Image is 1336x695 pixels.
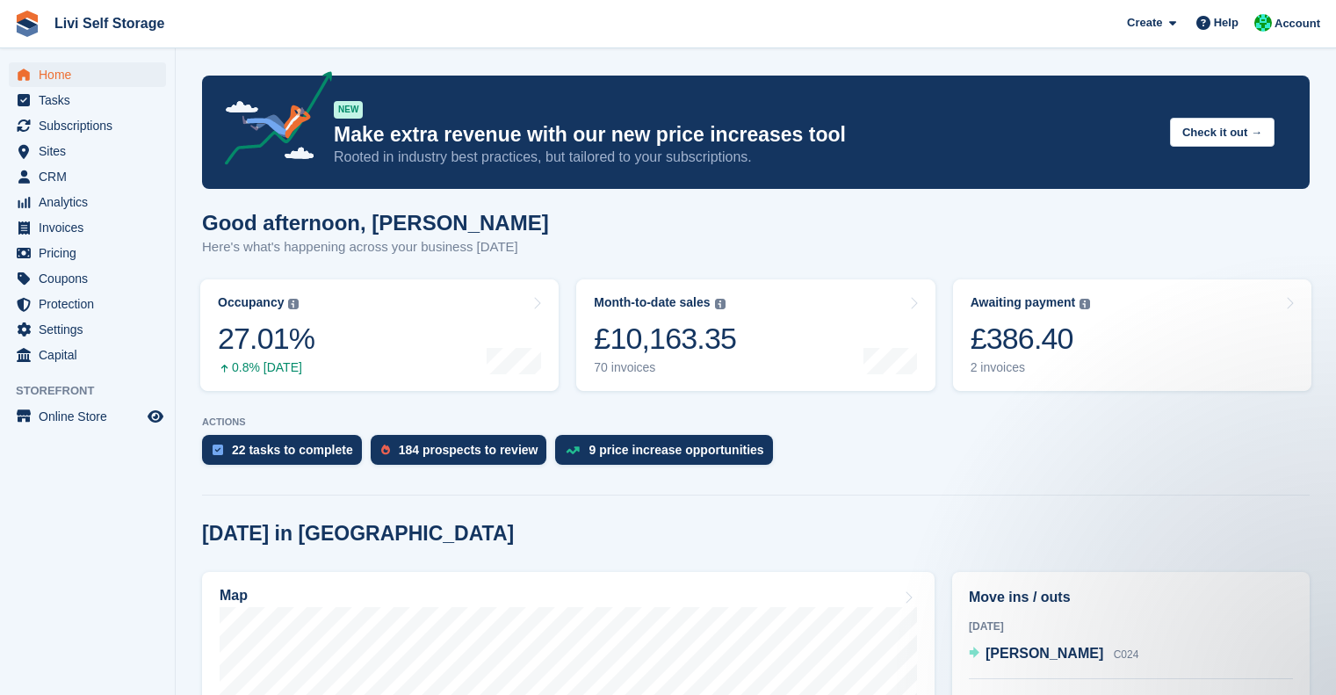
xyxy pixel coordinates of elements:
span: Analytics [39,190,144,214]
a: menu [9,190,166,214]
img: icon-info-grey-7440780725fd019a000dd9b08b2336e03edf1995a4989e88bcd33f0948082b44.svg [715,299,726,309]
span: C024 [1114,648,1139,661]
div: 9 price increase opportunities [589,443,763,457]
a: 184 prospects to review [371,435,556,474]
img: price-adjustments-announcement-icon-8257ccfd72463d97f412b2fc003d46551f7dbcb40ab6d574587a9cd5c0d94... [210,71,333,171]
span: CRM [39,164,144,189]
img: prospect-51fa495bee0391a8d652442698ab0144808aea92771e9ea1ae160a38d050c398.svg [381,445,390,455]
a: Occupancy 27.01% 0.8% [DATE] [200,279,559,391]
span: Sites [39,139,144,163]
div: [DATE] [969,619,1293,634]
div: 70 invoices [594,360,736,375]
img: stora-icon-8386f47178a22dfd0bd8f6a31ec36ba5ce8667c1dd55bd0f319d3a0aa187defe.svg [14,11,40,37]
h1: Good afternoon, [PERSON_NAME] [202,211,549,235]
a: menu [9,292,166,316]
a: menu [9,139,166,163]
span: Pricing [39,241,144,265]
div: 184 prospects to review [399,443,538,457]
span: Account [1275,15,1320,33]
a: menu [9,215,166,240]
img: Joe Robertson [1254,14,1272,32]
a: menu [9,113,166,138]
div: £386.40 [971,321,1091,357]
span: Storefront [16,382,175,400]
img: icon-info-grey-7440780725fd019a000dd9b08b2336e03edf1995a4989e88bcd33f0948082b44.svg [288,299,299,309]
img: task-75834270c22a3079a89374b754ae025e5fb1db73e45f91037f5363f120a921f8.svg [213,445,223,455]
a: 9 price increase opportunities [555,435,781,474]
div: £10,163.35 [594,321,736,357]
h2: Move ins / outs [969,587,1293,608]
a: menu [9,343,166,367]
a: menu [9,62,166,87]
div: 0.8% [DATE] [218,360,314,375]
div: NEW [334,101,363,119]
img: icon-info-grey-7440780725fd019a000dd9b08b2336e03edf1995a4989e88bcd33f0948082b44.svg [1080,299,1090,309]
span: Tasks [39,88,144,112]
a: menu [9,164,166,189]
a: menu [9,404,166,429]
span: Home [39,62,144,87]
a: Awaiting payment £386.40 2 invoices [953,279,1311,391]
a: [PERSON_NAME] C024 [969,643,1138,666]
span: [PERSON_NAME] [986,646,1103,661]
span: Capital [39,343,144,367]
img: price_increase_opportunities-93ffe204e8149a01c8c9dc8f82e8f89637d9d84a8eef4429ea346261dce0b2c0.svg [566,446,580,454]
span: Create [1127,14,1162,32]
span: Coupons [39,266,144,291]
a: menu [9,241,166,265]
span: Subscriptions [39,113,144,138]
a: Preview store [145,406,166,427]
a: Livi Self Storage [47,9,171,38]
p: Rooted in industry best practices, but tailored to your subscriptions. [334,148,1156,167]
h2: Map [220,588,248,604]
span: Help [1214,14,1239,32]
a: menu [9,317,166,342]
span: Settings [39,317,144,342]
p: Make extra revenue with our new price increases tool [334,122,1156,148]
div: 2 invoices [971,360,1091,375]
a: 22 tasks to complete [202,435,371,474]
p: Here's what's happening across your business [DATE] [202,237,549,257]
div: Awaiting payment [971,295,1076,310]
div: 27.01% [218,321,314,357]
a: Month-to-date sales £10,163.35 70 invoices [576,279,935,391]
a: menu [9,88,166,112]
p: ACTIONS [202,416,1310,428]
div: 22 tasks to complete [232,443,353,457]
div: Month-to-date sales [594,295,710,310]
button: Check it out → [1170,118,1275,147]
span: Invoices [39,215,144,240]
span: Online Store [39,404,144,429]
a: menu [9,266,166,291]
h2: [DATE] in [GEOGRAPHIC_DATA] [202,522,514,546]
div: Occupancy [218,295,284,310]
span: Protection [39,292,144,316]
